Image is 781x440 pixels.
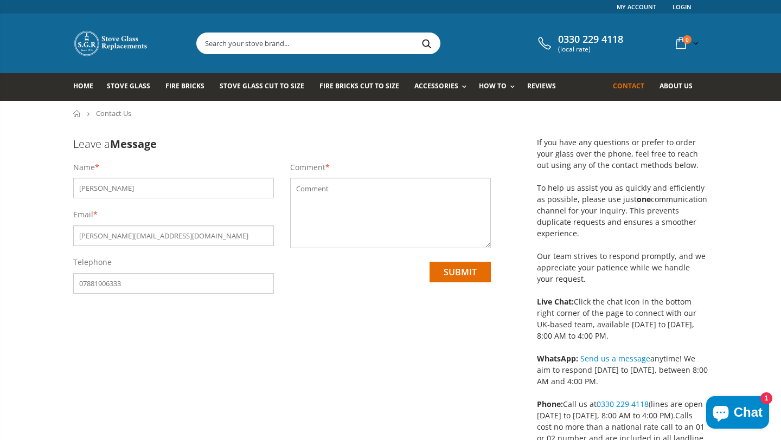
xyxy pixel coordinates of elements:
[107,81,150,90] span: Stove Glass
[613,73,652,101] a: Contact
[107,73,158,101] a: Stove Glass
[73,162,95,173] label: Name
[537,353,578,364] strong: WhatsApp:
[73,73,101,101] a: Home
[537,296,574,307] strong: Live Chat:
[414,73,472,101] a: Accessories
[683,35,692,44] span: 0
[558,46,623,53] span: (local rate)
[73,81,93,90] span: Home
[558,34,623,46] span: 0330 229 4118
[430,262,491,282] input: submit
[660,73,701,101] a: About us
[197,33,561,54] input: Search your stove brand...
[414,33,439,54] button: Search
[290,162,325,173] label: Comment
[703,396,772,431] inbox-online-store-chat: Shopify online store chat
[96,108,131,118] span: Contact Us
[110,137,157,151] b: Message
[165,73,213,101] a: Fire Bricks
[73,110,81,117] a: Home
[527,81,556,90] span: Reviews
[319,73,407,101] a: Fire Bricks Cut To Size
[537,399,563,409] strong: Phone:
[73,209,93,220] label: Email
[597,399,649,409] a: 0330 229 4118
[537,296,696,341] span: Click the chat icon in the bottom right corner of the page to connect with our UK-based team, ava...
[220,73,312,101] a: Stove Glass Cut To Size
[637,194,651,204] strong: one
[580,353,650,364] a: Send us a message
[527,73,564,101] a: Reviews
[479,81,507,90] span: How To
[671,33,701,54] a: 0
[73,30,149,57] img: Stove Glass Replacement
[537,353,708,386] span: anytime! We aim to respond [DATE] to [DATE], between 8:00 AM and 4:00 PM.
[414,81,458,90] span: Accessories
[73,137,491,151] h3: Leave a
[537,137,708,341] p: If you have any questions or prefer to order your glass over the phone, feel free to reach out us...
[660,81,693,90] span: About us
[319,81,399,90] span: Fire Bricks Cut To Size
[613,81,644,90] span: Contact
[220,81,304,90] span: Stove Glass Cut To Size
[73,257,112,268] label: Telephone
[479,73,520,101] a: How To
[535,34,623,53] a: 0330 229 4118 (local rate)
[165,81,204,90] span: Fire Bricks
